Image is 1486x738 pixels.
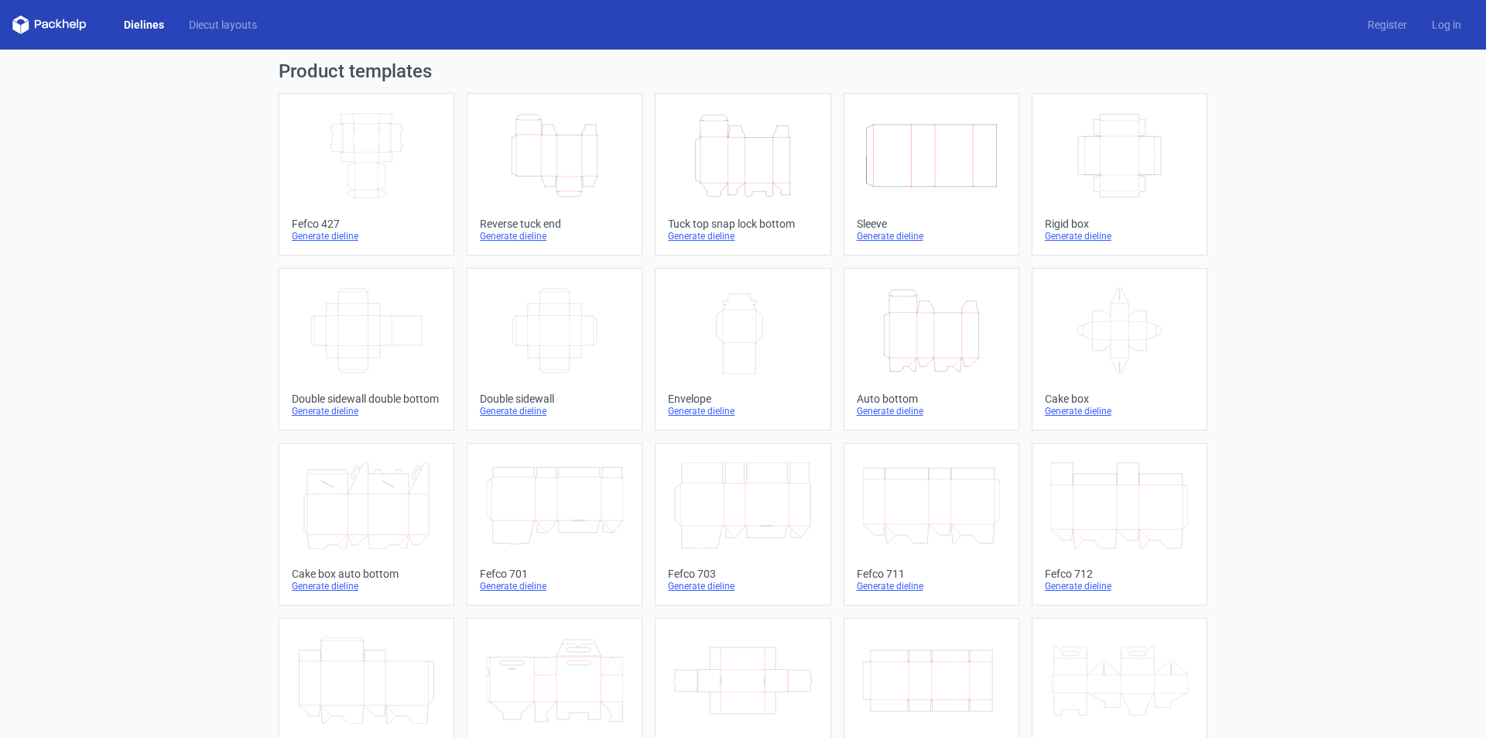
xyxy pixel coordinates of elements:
div: Generate dieline [668,230,817,242]
a: Auto bottomGenerate dieline [844,268,1019,431]
div: Reverse tuck end [480,218,629,230]
div: Fefco 712 [1045,568,1194,580]
div: Generate dieline [668,405,817,417]
a: Rigid boxGenerate dieline [1032,93,1207,256]
div: Fefco 427 [292,218,441,230]
a: Fefco 711Generate dieline [844,443,1019,606]
div: Generate dieline [1045,580,1194,592]
div: Generate dieline [1045,230,1194,242]
div: Auto bottom [857,393,1006,405]
div: Fefco 711 [857,568,1006,580]
a: Cake box auto bottomGenerate dieline [279,443,454,606]
div: Generate dieline [480,580,629,592]
a: Double sidewall double bottomGenerate dieline [279,268,454,431]
div: Generate dieline [1045,405,1194,417]
div: Rigid box [1045,218,1194,230]
div: Fefco 701 [480,568,629,580]
div: Generate dieline [292,580,441,592]
a: Fefco 701Generate dieline [467,443,642,606]
div: Generate dieline [480,230,629,242]
div: Sleeve [857,218,1006,230]
a: Double sidewallGenerate dieline [467,268,642,431]
a: Cake boxGenerate dieline [1032,268,1207,431]
a: Fefco 712Generate dieline [1032,443,1207,606]
a: Diecut layouts [176,17,269,33]
a: Fefco 427Generate dieline [279,93,454,256]
div: Generate dieline [857,580,1006,592]
a: EnvelopeGenerate dieline [655,268,830,431]
a: Tuck top snap lock bottomGenerate dieline [655,93,830,256]
div: Cake box auto bottom [292,568,441,580]
div: Cake box [1045,393,1194,405]
div: Envelope [668,393,817,405]
h1: Product templates [279,62,1207,81]
div: Double sidewall double bottom [292,393,441,405]
div: Tuck top snap lock bottom [668,218,817,230]
a: Log in [1419,17,1474,33]
a: Register [1355,17,1419,33]
div: Double sidewall [480,393,629,405]
a: Dielines [111,17,176,33]
div: Generate dieline [292,405,441,417]
div: Generate dieline [857,405,1006,417]
div: Generate dieline [480,405,629,417]
div: Generate dieline [857,230,1006,242]
div: Fefco 703 [668,568,817,580]
a: Fefco 703Generate dieline [655,443,830,606]
a: Reverse tuck endGenerate dieline [467,93,642,256]
div: Generate dieline [292,230,441,242]
a: SleeveGenerate dieline [844,93,1019,256]
div: Generate dieline [668,580,817,592]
